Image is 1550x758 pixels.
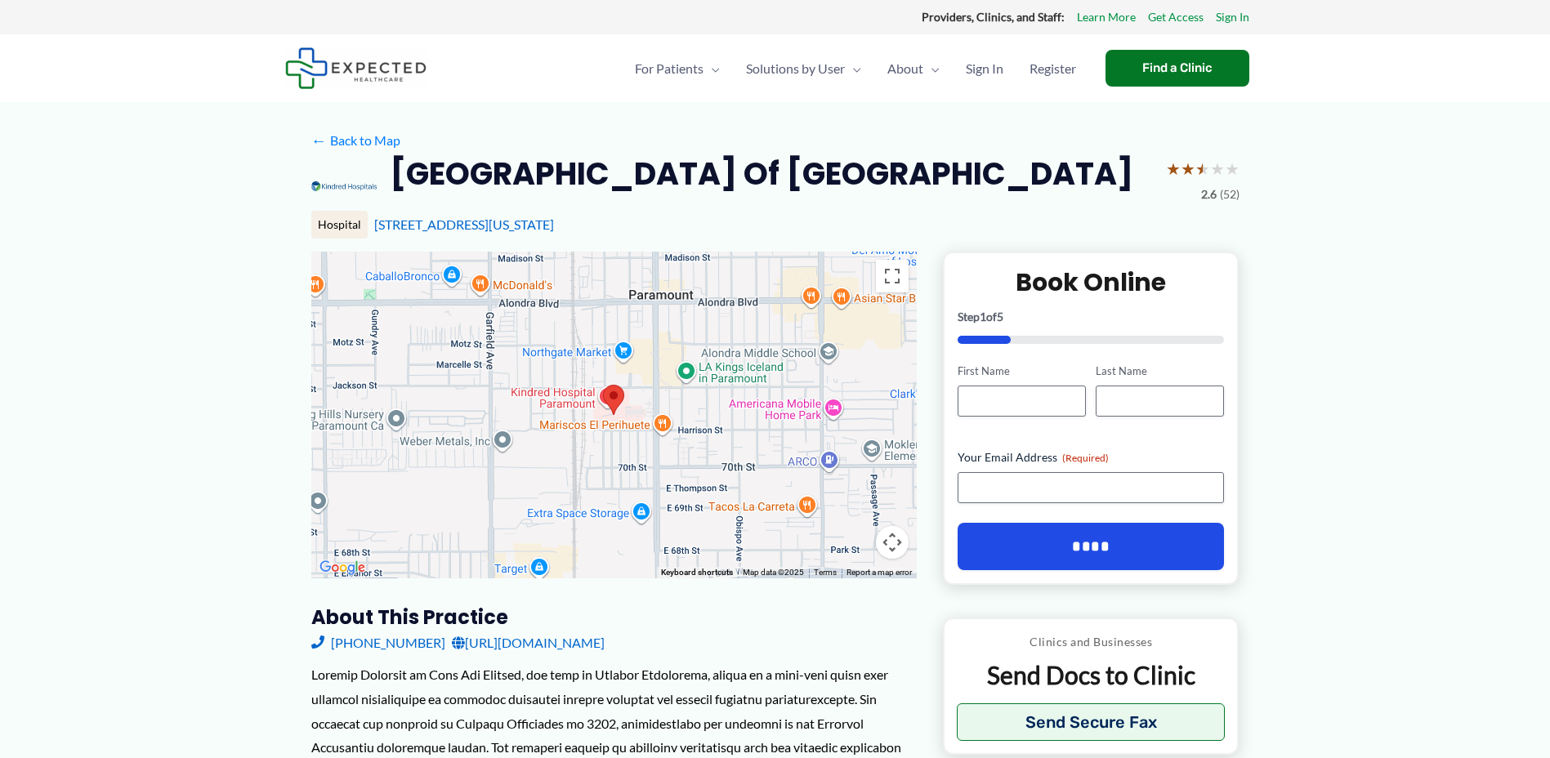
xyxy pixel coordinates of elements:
a: Terms (opens in new tab) [814,568,837,577]
nav: Primary Site Navigation [622,40,1089,97]
a: AboutMenu Toggle [874,40,953,97]
a: Register [1016,40,1089,97]
a: Find a Clinic [1106,50,1249,87]
a: Open this area in Google Maps (opens a new window) [315,557,369,578]
strong: Providers, Clinics, and Staff: [922,10,1065,24]
button: Toggle fullscreen view [876,260,909,292]
p: Send Docs to Clinic [957,659,1226,691]
span: Register [1030,40,1076,97]
span: ← [311,132,327,148]
span: For Patients [635,40,704,97]
div: Hospital [311,211,368,239]
span: Menu Toggle [923,40,940,97]
h2: Book Online [958,266,1225,298]
a: Learn More [1077,7,1136,28]
a: Report a map error [846,568,912,577]
span: Sign In [966,40,1003,97]
span: About [887,40,923,97]
button: Keyboard shortcuts [661,567,733,578]
span: 5 [997,310,1003,323]
span: Solutions by User [746,40,845,97]
span: Menu Toggle [704,40,720,97]
p: Step of [958,311,1225,323]
span: 1 [980,310,986,323]
a: [URL][DOMAIN_NAME] [452,631,605,655]
button: Map camera controls [876,526,909,559]
img: Google [315,557,369,578]
h2: [GEOGRAPHIC_DATA] of [GEOGRAPHIC_DATA] [390,154,1133,194]
label: Your Email Address [958,449,1225,466]
span: (Required) [1062,452,1109,464]
a: Sign In [1216,7,1249,28]
a: Solutions by UserMenu Toggle [733,40,874,97]
span: ★ [1225,154,1240,184]
a: For PatientsMenu Toggle [622,40,733,97]
span: ★ [1195,154,1210,184]
img: Expected Healthcare Logo - side, dark font, small [285,47,427,89]
span: Map data ©2025 [743,568,804,577]
span: ★ [1210,154,1225,184]
span: ★ [1181,154,1195,184]
label: Last Name [1096,363,1224,379]
h3: About this practice [311,604,917,630]
label: First Name [958,363,1086,379]
button: Send Secure Fax [957,703,1226,741]
span: 2.6 [1201,184,1217,205]
a: ←Back to Map [311,128,400,153]
span: Menu Toggle [845,40,861,97]
a: Sign In [953,40,1016,97]
span: (52) [1220,184,1240,205]
a: [PHONE_NUMBER] [311,631,445,655]
a: Get Access [1148,7,1204,28]
a: [STREET_ADDRESS][US_STATE] [374,216,554,232]
span: ★ [1166,154,1181,184]
p: Clinics and Businesses [957,631,1226,653]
